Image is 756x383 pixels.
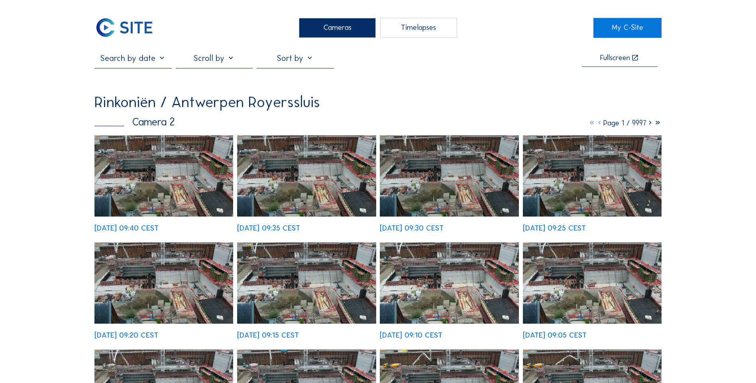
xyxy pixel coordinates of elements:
[603,118,646,127] span: Page 1 / 9997
[380,225,444,232] div: [DATE] 09:30 CEST
[237,242,376,324] img: image_52724045
[523,242,662,324] img: image_52723820
[94,18,163,38] a: C-SITE Logo
[237,332,299,339] div: [DATE] 09:15 CEST
[94,225,159,232] div: [DATE] 09:40 CEST
[380,242,518,324] img: image_52723890
[237,135,376,217] img: image_52724605
[94,332,158,339] div: [DATE] 09:20 CEST
[94,135,233,217] img: image_52724761
[523,225,586,232] div: [DATE] 09:25 CEST
[380,135,518,217] img: image_52724455
[94,242,233,324] img: image_52724213
[600,54,630,62] div: Fullscreen
[237,225,300,232] div: [DATE] 09:35 CEST
[523,135,662,217] img: image_52724302
[94,18,154,38] img: C-SITE Logo
[380,332,442,339] div: [DATE] 09:10 CEST
[94,53,171,63] input: Search by date 󰅀
[380,18,457,38] div: Timelapses
[94,95,320,110] div: Rinkoniën / Antwerpen Royerssluis
[593,18,662,38] a: My C-Site
[523,332,587,339] div: [DATE] 09:05 CEST
[94,117,175,127] div: Camera 2
[299,18,376,38] div: Cameras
